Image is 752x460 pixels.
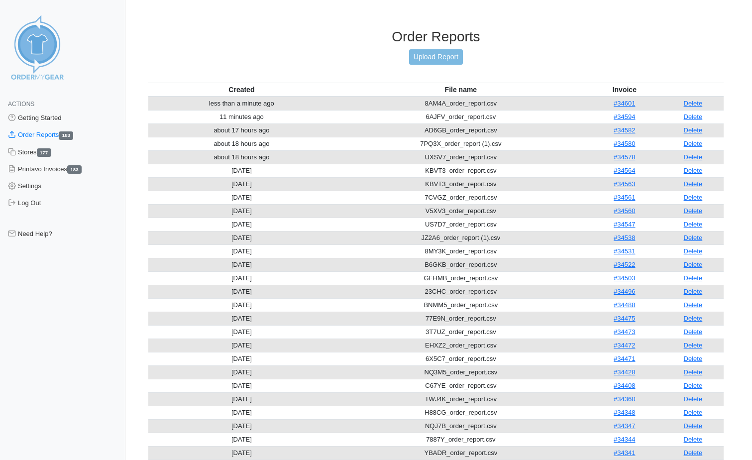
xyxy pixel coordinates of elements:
[335,419,587,433] td: NQJ7B_order_report.csv
[335,271,587,285] td: GFHMB_order_report.csv
[148,325,335,339] td: [DATE]
[335,218,587,231] td: US7D7_order_report.csv
[614,234,635,241] a: #34538
[148,137,335,150] td: about 18 hours ago
[684,395,703,403] a: Delete
[148,298,335,312] td: [DATE]
[335,339,587,352] td: EHXZ2_order_report.csv
[67,165,82,174] span: 183
[335,406,587,419] td: H88CG_order_report.csv
[614,328,635,336] a: #34473
[148,191,335,204] td: [DATE]
[335,191,587,204] td: 7CVGZ_order_report.csv
[614,301,635,309] a: #34488
[335,83,587,97] th: File name
[148,446,335,460] td: [DATE]
[684,436,703,443] a: Delete
[684,167,703,174] a: Delete
[614,368,635,376] a: #34428
[148,218,335,231] td: [DATE]
[335,177,587,191] td: KBVT3_order_report.csv
[148,83,335,97] th: Created
[614,395,635,403] a: #34360
[684,140,703,147] a: Delete
[684,355,703,362] a: Delete
[614,355,635,362] a: #34471
[614,342,635,349] a: #34472
[335,446,587,460] td: YBADR_order_report.csv
[587,83,662,97] th: Invoice
[335,352,587,365] td: 6X5C7_order_report.csv
[684,382,703,389] a: Delete
[148,231,335,244] td: [DATE]
[614,140,635,147] a: #34580
[684,274,703,282] a: Delete
[148,433,335,446] td: [DATE]
[335,97,587,111] td: 8AM4A_order_report.csv
[684,409,703,416] a: Delete
[148,123,335,137] td: about 17 hours ago
[614,409,635,416] a: #34348
[148,204,335,218] td: [DATE]
[684,221,703,228] a: Delete
[335,164,587,177] td: KBVT3_order_report.csv
[684,126,703,134] a: Delete
[614,449,635,457] a: #34341
[148,339,335,352] td: [DATE]
[148,406,335,419] td: [DATE]
[684,315,703,322] a: Delete
[684,422,703,430] a: Delete
[614,126,635,134] a: #34582
[335,379,587,392] td: C67YE_order_report.csv
[335,244,587,258] td: 8MY3K_order_report.csv
[684,207,703,215] a: Delete
[614,221,635,228] a: #34547
[684,342,703,349] a: Delete
[335,204,587,218] td: V5XV3_order_report.csv
[335,325,587,339] td: 3T7UZ_order_report.csv
[335,298,587,312] td: BNMM5_order_report.csv
[614,153,635,161] a: #34578
[148,244,335,258] td: [DATE]
[684,301,703,309] a: Delete
[614,100,635,107] a: #34601
[614,207,635,215] a: #34560
[335,258,587,271] td: B6GKB_order_report.csv
[684,328,703,336] a: Delete
[614,274,635,282] a: #34503
[684,261,703,268] a: Delete
[148,379,335,392] td: [DATE]
[148,271,335,285] td: [DATE]
[148,110,335,123] td: 11 minutes ago
[148,164,335,177] td: [DATE]
[148,285,335,298] td: [DATE]
[148,258,335,271] td: [DATE]
[684,180,703,188] a: Delete
[614,315,635,322] a: #34475
[335,365,587,379] td: NQ3M5_order_report.csv
[684,368,703,376] a: Delete
[148,392,335,406] td: [DATE]
[148,419,335,433] td: [DATE]
[614,167,635,174] a: #34564
[684,449,703,457] a: Delete
[684,288,703,295] a: Delete
[335,123,587,137] td: AD6GB_order_report.csv
[684,153,703,161] a: Delete
[614,194,635,201] a: #34561
[148,365,335,379] td: [DATE]
[614,247,635,255] a: #34531
[614,288,635,295] a: #34496
[148,352,335,365] td: [DATE]
[614,261,635,268] a: #34522
[335,110,587,123] td: 6AJFV_order_report.csv
[148,97,335,111] td: less than a minute ago
[59,131,73,140] span: 183
[148,177,335,191] td: [DATE]
[614,113,635,120] a: #34594
[335,150,587,164] td: UXSV7_order_report.csv
[684,247,703,255] a: Delete
[37,148,51,157] span: 177
[614,422,635,430] a: #34347
[148,28,724,45] h3: Order Reports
